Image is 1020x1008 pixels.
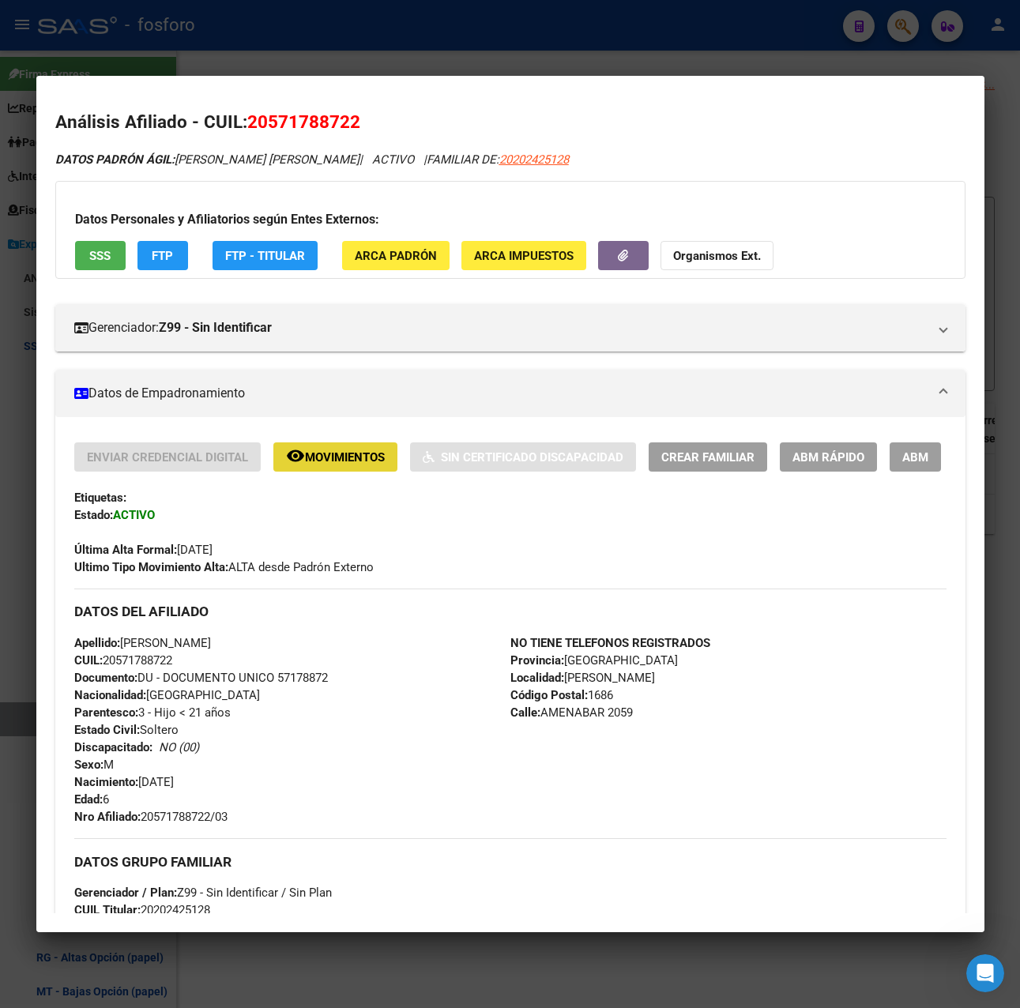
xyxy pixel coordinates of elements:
span: [PERSON_NAME] [510,671,655,685]
mat-panel-title: Gerenciador: [74,318,928,337]
span: Enviar Credencial Digital [87,450,248,465]
strong: Localidad: [510,671,564,685]
h3: DATOS DEL AFILIADO [74,603,947,620]
strong: NO TIENE TELEFONOS REGISTRADOS [510,636,710,650]
mat-expansion-panel-header: Datos de Empadronamiento [55,370,965,417]
button: SSS [75,241,126,270]
strong: Sexo: [74,758,104,772]
span: ARCA Impuestos [474,249,574,263]
strong: Nro Afiliado: [74,810,141,824]
button: Sin Certificado Discapacidad [410,442,636,472]
span: SSS [89,249,111,263]
span: [PERSON_NAME] [74,636,211,650]
strong: Etiquetas: [74,491,126,505]
span: 20571788722/03 [74,810,228,824]
span: ABM [902,450,928,465]
i: NO (00) [159,740,199,754]
span: FTP - Titular [225,249,305,263]
button: Movimientos [273,442,397,472]
strong: Organismos Ext. [673,249,761,263]
span: DU - DOCUMENTO UNICO 57178872 [74,671,328,685]
strong: Última Alta Formal: [74,543,177,557]
button: Enviar Credencial Digital [74,442,261,472]
button: FTP - Titular [213,241,318,270]
strong: CUIL: [74,653,103,668]
button: ARCA Padrón [342,241,450,270]
strong: CUIL Titular: [74,903,141,917]
span: FAMILIAR DE: [427,152,569,167]
iframe: Intercom live chat [966,954,1004,992]
span: [DATE] [74,543,213,557]
mat-expansion-panel-header: Gerenciador:Z99 - Sin Identificar [55,304,965,352]
span: ABM Rápido [792,450,864,465]
strong: DATOS PADRÓN ÁGIL: [55,152,175,167]
span: 3 - Hijo < 21 años [74,705,231,720]
span: Crear Familiar [661,450,755,465]
span: Movimientos [305,450,385,465]
strong: Calle: [510,705,540,720]
span: ARCA Padrón [355,249,437,263]
strong: Nacionalidad: [74,688,146,702]
span: ALTA desde Padrón Externo [74,560,374,574]
i: | ACTIVO | [55,152,569,167]
strong: Provincia: [510,653,564,668]
strong: Apellido: [74,636,120,650]
span: AMENABAR 2059 [510,705,633,720]
span: M [74,758,114,772]
strong: ACTIVO [113,508,155,522]
strong: Estado Civil: [74,723,140,737]
strong: Nacimiento: [74,775,138,789]
span: 20571788722 [247,111,360,132]
span: Z99 - Sin Identificar / Sin Plan [74,886,332,900]
span: FTP [152,249,173,263]
button: ABM [890,442,941,472]
button: FTP [137,241,188,270]
span: [DATE] [74,775,174,789]
mat-icon: remove_red_eye [286,446,305,465]
span: 20571788722 [74,653,172,668]
span: Soltero [74,723,179,737]
button: ARCA Impuestos [461,241,586,270]
span: Sin Certificado Discapacidad [441,450,623,465]
button: Crear Familiar [649,442,767,472]
strong: Documento: [74,671,137,685]
h2: Análisis Afiliado - CUIL: [55,109,965,136]
span: [GEOGRAPHIC_DATA] [510,653,678,668]
h3: Datos Personales y Afiliatorios según Entes Externos: [75,210,946,229]
button: ABM Rápido [780,442,877,472]
strong: Parentesco: [74,705,138,720]
strong: Discapacitado: [74,740,152,754]
strong: Gerenciador / Plan: [74,886,177,900]
h3: DATOS GRUPO FAMILIAR [74,853,947,871]
span: 6 [74,792,109,807]
mat-panel-title: Datos de Empadronamiento [74,384,928,403]
span: 20202425128 [74,903,210,917]
button: Organismos Ext. [661,241,773,270]
strong: Código Postal: [510,688,588,702]
span: [PERSON_NAME] [PERSON_NAME] [55,152,359,167]
strong: Estado: [74,508,113,522]
span: 20202425128 [499,152,569,167]
span: [GEOGRAPHIC_DATA] [74,688,260,702]
span: 1686 [510,688,613,702]
strong: Z99 - Sin Identificar [159,318,272,337]
strong: Ultimo Tipo Movimiento Alta: [74,560,228,574]
strong: Edad: [74,792,103,807]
